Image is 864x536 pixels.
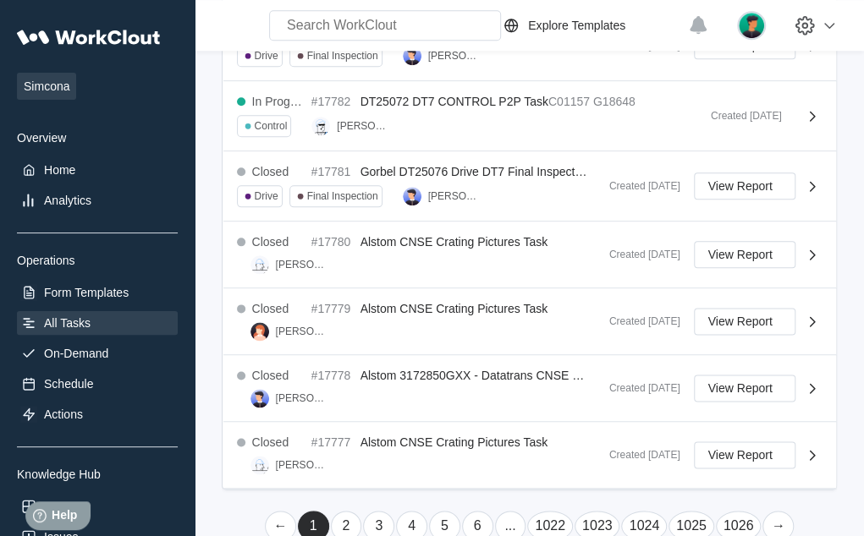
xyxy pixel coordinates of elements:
[428,50,481,62] div: [PERSON_NAME]
[311,302,354,315] div: #17779
[223,422,836,489] a: Closed#17777Alstom CNSE Crating Pictures Task[PERSON_NAME]Created [DATE]View Report
[223,81,836,151] a: In Progress#17782DT25072 DT7 CONTROL P2P TaskC01157G18648Control[PERSON_NAME]Created [DATE]
[223,355,836,422] a: Closed#17778Alstom 3172850GXX - Datatrans CNSE Final Inspection Task[PERSON_NAME]Created [DATE]Vi...
[311,369,354,382] div: #17778
[360,302,548,315] span: Alstom CNSE Crating Pictures Task
[708,180,773,192] span: View Report
[252,369,289,382] div: Closed
[596,249,680,260] div: Created [DATE]
[697,110,782,122] div: Created [DATE]
[548,95,590,108] mark: C01157
[17,189,178,212] a: Analytics
[252,165,289,178] div: Closed
[250,255,269,274] img: clout-09.png
[252,302,289,315] div: Closed
[44,194,91,207] div: Analytics
[337,120,389,132] div: [PERSON_NAME]
[44,286,129,299] div: Form Templates
[596,449,680,461] div: Created [DATE]
[360,369,683,382] span: Alstom 3172850GXX - Datatrans CNSE Final Inspection Task
[255,190,278,202] div: Drive
[403,46,421,65] img: user-5.png
[17,311,178,335] a: All Tasks
[428,190,481,202] div: [PERSON_NAME]
[360,95,548,108] span: DT25072 DT7 CONTROL P2P Task
[44,407,83,421] div: Actions
[311,117,330,135] img: clout-01.png
[44,316,91,330] div: All Tasks
[250,456,269,474] img: clout-09.png
[311,95,354,108] div: #17782
[255,120,288,132] div: Control
[17,73,76,100] span: Simcona
[17,281,178,304] a: Form Templates
[708,40,773,52] span: View Report
[307,50,378,62] div: Final Inspection
[250,389,269,407] img: user-5.png
[17,468,178,481] div: Knowledge Hub
[276,325,328,337] div: [PERSON_NAME]
[694,241,795,268] button: View Report
[44,163,75,177] div: Home
[737,11,766,40] img: user.png
[17,158,178,182] a: Home
[44,377,93,391] div: Schedule
[403,187,421,205] img: user-5.png
[708,249,773,260] span: View Report
[528,19,625,32] div: Explore Templates
[311,165,354,178] div: #17781
[223,151,836,222] a: Closed#17781Gorbel DT25076 Drive DT7 Final Inspection TaskDriveFinal Inspection[PERSON_NAME]Creat...
[255,50,278,62] div: Drive
[44,347,108,360] div: On-Demand
[269,10,501,41] input: Search WorkClout
[17,372,178,396] a: Schedule
[694,375,795,402] button: View Report
[223,288,836,355] a: Closed#17779Alstom CNSE Crating Pictures Task[PERSON_NAME]Created [DATE]View Report
[252,435,289,449] div: Closed
[596,315,680,327] div: Created [DATE]
[360,435,548,449] span: Alstom CNSE Crating Pictures Task
[17,495,178,518] a: Assets
[360,165,619,178] span: Gorbel DT25076 Drive DT7 Final Inspection Task
[17,402,178,426] a: Actions
[596,382,680,394] div: Created [DATE]
[250,322,269,341] img: user-2.png
[596,180,680,192] div: Created [DATE]
[17,254,178,267] div: Operations
[17,342,178,365] a: On-Demand
[252,235,289,249] div: Closed
[311,435,354,449] div: #17777
[17,131,178,145] div: Overview
[276,259,328,271] div: [PERSON_NAME]
[252,95,305,108] div: In Progress
[694,308,795,335] button: View Report
[708,382,773,394] span: View Report
[708,449,773,461] span: View Report
[276,459,328,471] div: [PERSON_NAME]
[311,235,354,249] div: #17780
[593,95,636,108] mark: G18648
[694,172,795,200] button: View Report
[360,235,548,249] span: Alstom CNSE Crating Pictures Task
[501,15,680,36] a: Explore Templates
[694,441,795,468] button: View Report
[307,190,378,202] div: Final Inspection
[276,392,328,404] div: [PERSON_NAME]
[223,222,836,288] a: Closed#17780Alstom CNSE Crating Pictures Task[PERSON_NAME]Created [DATE]View Report
[708,315,773,327] span: View Report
